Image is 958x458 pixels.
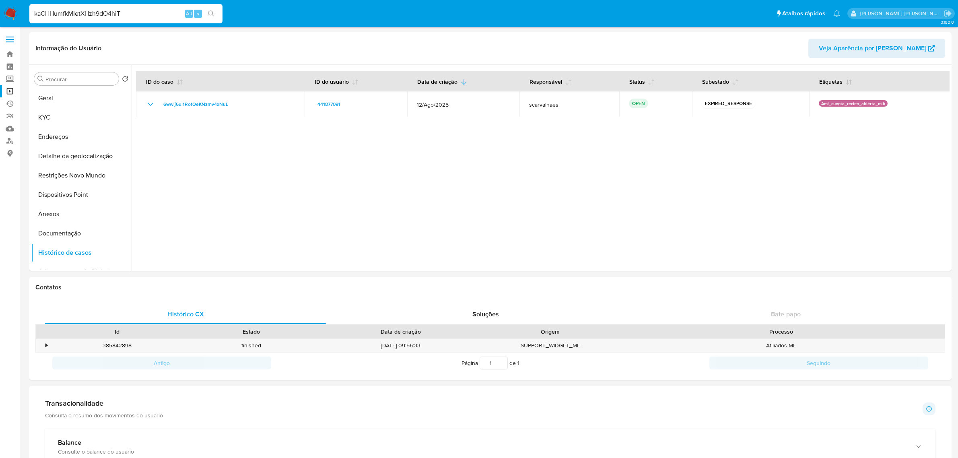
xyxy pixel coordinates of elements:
[31,204,132,224] button: Anexos
[944,9,952,18] a: Sair
[324,328,478,336] div: Data de criação
[184,339,318,352] div: finished
[31,146,132,166] button: Detalhe da geolocalização
[203,8,219,19] button: search-icon
[197,10,199,17] span: s
[35,283,945,291] h1: Contatos
[35,44,101,52] h1: Informação do Usuário
[860,10,941,17] p: emerson.gomes@mercadopago.com.br
[167,309,204,319] span: Histórico CX
[186,10,192,17] span: Alt
[31,185,132,204] button: Dispositivos Point
[709,357,928,369] button: Seguindo
[833,10,840,17] a: Notificações
[37,76,44,82] button: Procurar
[31,166,132,185] button: Restrições Novo Mundo
[31,89,132,108] button: Geral
[56,328,178,336] div: Id
[808,39,945,58] button: Veja Aparência por [PERSON_NAME]
[29,8,223,19] input: Pesquise usuários ou casos...
[45,342,47,349] div: •
[771,309,801,319] span: Bate-papo
[623,328,939,336] div: Processo
[461,357,519,369] span: Página de
[50,339,184,352] div: 385842898
[31,262,132,282] button: Adiantamentos de Dinheiro
[31,127,132,146] button: Endereços
[472,309,499,319] span: Soluções
[31,108,132,127] button: KYC
[617,339,945,352] div: Afiliados ML
[517,359,519,367] span: 1
[483,339,617,352] div: SUPPORT_WIDGET_ML
[31,224,132,243] button: Documentação
[52,357,271,369] button: Antigo
[819,39,926,58] span: Veja Aparência por [PERSON_NAME]
[122,76,128,85] button: Retornar ao pedido padrão
[31,243,132,262] button: Histórico de casos
[782,9,825,18] span: Atalhos rápidos
[190,328,312,336] div: Estado
[318,339,483,352] div: [DATE] 09:56:33
[45,76,115,83] input: Procurar
[489,328,612,336] div: Origem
